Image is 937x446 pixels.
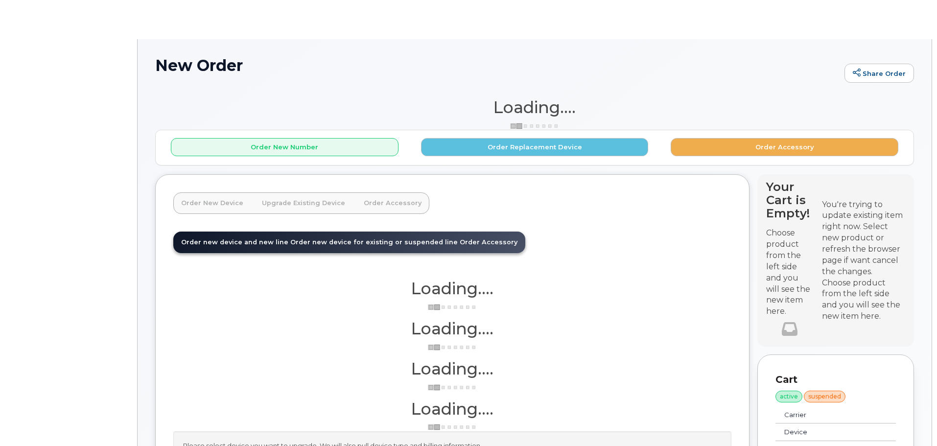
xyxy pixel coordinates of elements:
[155,57,840,74] h1: New Order
[844,64,914,83] a: Share Order
[428,384,477,391] img: ajax-loader-3a6953c30dc77f0bf724df975f13086db4f4c1262e45940f03d1251963f1bf2e.gif
[775,391,802,402] div: active
[510,122,559,130] img: ajax-loader-3a6953c30dc77f0bf724df975f13086db4f4c1262e45940f03d1251963f1bf2e.gif
[822,199,905,278] div: You're trying to update existing item right now. Select new product or refresh the browser page i...
[460,238,517,246] span: Order Accessory
[155,98,914,116] h1: Loading....
[254,192,353,214] a: Upgrade Existing Device
[181,238,288,246] span: Order new device and new line
[671,138,898,156] button: Order Accessory
[290,238,458,246] span: Order new device for existing or suspended line
[428,344,477,351] img: ajax-loader-3a6953c30dc77f0bf724df975f13086db4f4c1262e45940f03d1251963f1bf2e.gif
[173,400,731,418] h1: Loading....
[173,360,731,377] h1: Loading....
[356,192,429,214] a: Order Accessory
[766,228,813,317] p: Choose product from the left side and you will see the new item here.
[171,138,398,156] button: Order New Number
[775,406,874,424] td: Carrier
[766,180,813,220] h4: Your Cart is Empty!
[173,280,731,297] h1: Loading....
[822,278,905,322] div: Choose product from the left side and you will see the new item here.
[173,320,731,337] h1: Loading....
[775,373,896,387] p: Cart
[804,391,845,402] div: suspended
[775,423,874,441] td: Device
[421,138,649,156] button: Order Replacement Device
[428,304,477,311] img: ajax-loader-3a6953c30dc77f0bf724df975f13086db4f4c1262e45940f03d1251963f1bf2e.gif
[173,192,251,214] a: Order New Device
[428,423,477,431] img: ajax-loader-3a6953c30dc77f0bf724df975f13086db4f4c1262e45940f03d1251963f1bf2e.gif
